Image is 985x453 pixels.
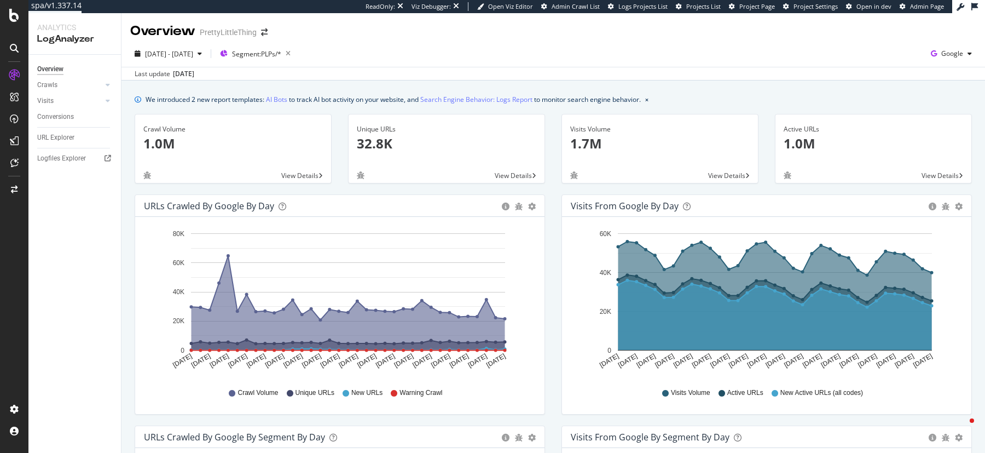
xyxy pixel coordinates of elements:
[227,352,248,369] text: [DATE]
[357,124,536,134] div: Unique URLs
[635,352,657,369] text: [DATE]
[783,352,804,369] text: [DATE]
[676,2,721,11] a: Projects List
[910,2,944,10] span: Admin Page
[784,124,963,134] div: Active URLs
[746,352,768,369] text: [DATE]
[399,388,442,398] span: Warning Crawl
[739,2,775,10] span: Project Page
[37,111,74,123] div: Conversions
[145,49,193,59] span: [DATE] - [DATE]
[941,49,963,58] span: Google
[708,171,745,180] span: View Details
[37,33,112,45] div: LogAnalyzer
[261,28,268,36] div: arrow-right-arrow-left
[237,388,278,398] span: Crawl Volume
[875,352,897,369] text: [DATE]
[709,352,731,369] text: [DATE]
[671,388,710,398] span: Visits Volume
[130,22,195,41] div: Overview
[528,203,536,210] div: gear
[793,2,838,10] span: Project Settings
[783,2,838,11] a: Project Settings
[570,124,750,134] div: Visits Volume
[942,434,949,441] div: bug
[838,352,860,369] text: [DATE]
[642,91,651,107] button: close banner
[135,69,194,79] div: Last update
[856,352,878,369] text: [DATE]
[393,352,415,369] text: [DATE]
[502,434,509,441] div: circle-info
[144,432,325,443] div: URLs Crawled by Google By Segment By Day
[488,2,533,10] span: Open Viz Editor
[608,2,668,11] a: Logs Projects List
[296,388,334,398] span: Unique URLs
[764,352,786,369] text: [DATE]
[856,2,891,10] span: Open in dev
[37,79,102,91] a: Crawls
[181,347,184,354] text: 0
[245,352,267,369] text: [DATE]
[173,230,184,238] text: 80K
[37,132,74,144] div: URL Explorer
[143,134,323,153] p: 1.0M
[598,352,620,369] text: [DATE]
[351,388,383,398] span: New URLs
[571,432,729,443] div: Visits from Google By Segment By Day
[784,171,791,179] div: bug
[266,94,287,105] a: AI Bots
[173,288,184,296] text: 40K
[420,94,532,105] a: Search Engine Behavior: Logs Report
[37,64,63,75] div: Overview
[686,2,721,10] span: Projects List
[894,352,916,369] text: [DATE]
[477,2,533,11] a: Open Viz Editor
[600,269,611,277] text: 40K
[357,134,536,153] p: 32.8K
[37,79,57,91] div: Crawls
[216,45,295,62] button: Segment:PLPs/*
[173,318,184,325] text: 20K
[171,352,193,369] text: [DATE]
[173,259,184,267] text: 60K
[528,434,536,441] div: gear
[366,2,395,11] div: ReadOnly:
[130,45,206,62] button: [DATE] - [DATE]
[571,226,963,378] div: A chart.
[37,95,102,107] a: Visits
[942,203,949,210] div: bug
[607,347,611,354] text: 0
[571,200,679,211] div: Visits from Google by day
[727,388,763,398] span: Active URLs
[200,27,257,38] div: PrettyLittleThing
[143,171,151,179] div: bug
[264,352,286,369] text: [DATE]
[356,352,378,369] text: [DATE]
[37,64,113,75] a: Overview
[948,416,974,442] iframe: Intercom live chat
[190,352,212,369] text: [DATE]
[412,2,451,11] div: Viz Debugger:
[412,352,433,369] text: [DATE]
[727,352,749,369] text: [DATE]
[922,171,959,180] span: View Details
[37,111,113,123] a: Conversions
[281,171,318,180] span: View Details
[37,22,112,33] div: Analytics
[144,226,536,378] svg: A chart.
[801,352,823,369] text: [DATE]
[552,2,600,10] span: Admin Crawl List
[570,171,578,179] div: bug
[929,434,936,441] div: circle-info
[502,203,509,210] div: circle-info
[37,153,113,164] a: Logfiles Explorer
[37,132,113,144] a: URL Explorer
[208,352,230,369] text: [DATE]
[780,388,863,398] span: New Active URLs (all codes)
[146,94,641,105] div: We introduced 2 new report templates: to track AI bot activity on your website, and to monitor se...
[729,2,775,11] a: Project Page
[37,95,54,107] div: Visits
[485,352,507,369] text: [DATE]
